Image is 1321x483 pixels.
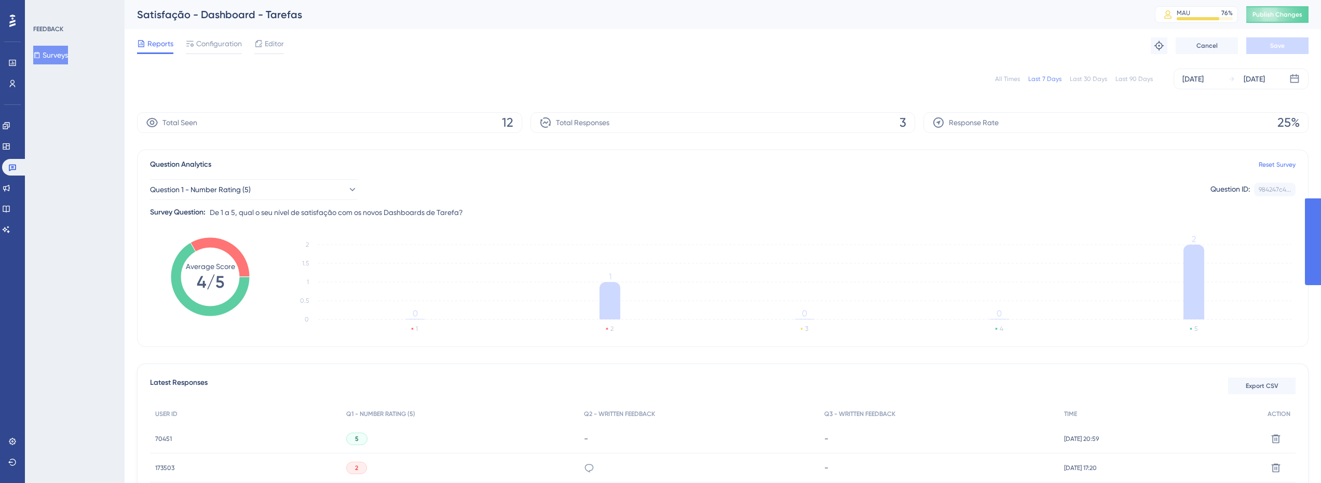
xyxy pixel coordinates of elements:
[162,116,197,129] span: Total Seen
[1192,234,1196,244] tspan: 2
[300,297,309,304] tspan: 0.5
[305,316,309,323] tspan: 0
[150,206,206,219] div: Survey Question:
[1064,464,1097,472] span: [DATE] 17:20
[1270,42,1285,50] span: Save
[197,272,224,292] tspan: 4/5
[997,308,1002,318] tspan: 0
[355,435,359,443] span: 5
[155,435,172,443] span: 70451
[1246,6,1309,23] button: Publish Changes
[1210,183,1250,196] div: Question ID:
[584,434,813,444] div: -
[302,260,309,267] tspan: 1.5
[346,410,415,418] span: Q1 - NUMBER RATING (5)
[150,183,251,196] span: Question 1 - Number Rating (5)
[155,464,174,472] span: 173503
[824,463,1054,473] div: -
[556,116,609,129] span: Total Responses
[802,308,807,318] tspan: 0
[1221,9,1233,17] div: 76 %
[137,7,1129,22] div: Satisfação - Dashboard - Tarefas
[1277,114,1300,131] span: 25%
[186,262,235,271] tspan: Average Score
[416,325,418,332] text: 1
[306,241,309,248] tspan: 2
[1194,325,1197,332] text: 5
[502,114,513,131] span: 12
[150,158,211,171] span: Question Analytics
[609,272,611,281] tspan: 1
[1246,382,1278,390] span: Export CSV
[147,37,173,50] span: Reports
[33,46,68,64] button: Surveys
[1244,73,1265,85] div: [DATE]
[610,325,614,332] text: 2
[1196,42,1218,50] span: Cancel
[355,464,358,472] span: 2
[1252,10,1302,19] span: Publish Changes
[900,114,906,131] span: 3
[1182,73,1204,85] div: [DATE]
[1259,160,1296,169] a: Reset Survey
[210,206,463,219] span: De 1 a 5, qual o seu nível de satisfação com os novos Dashboards de Tarefa?
[265,37,284,50] span: Editor
[307,278,309,286] tspan: 1
[1246,37,1309,54] button: Save
[1064,410,1077,418] span: TIME
[1000,325,1003,332] text: 4
[155,410,178,418] span: USER ID
[995,75,1020,83] div: All Times
[1064,435,1099,443] span: [DATE] 20:59
[1268,410,1290,418] span: ACTION
[949,116,999,129] span: Response Rate
[824,410,895,418] span: Q3 - WRITTEN FEEDBACK
[1115,75,1153,83] div: Last 90 Days
[150,377,208,395] span: Latest Responses
[1028,75,1061,83] div: Last 7 Days
[1259,185,1291,194] div: 984247c4...
[33,25,63,33] div: FEEDBACK
[584,410,655,418] span: Q2 - WRITTEN FEEDBACK
[413,308,418,318] tspan: 0
[1228,378,1296,394] button: Export CSV
[1070,75,1107,83] div: Last 30 Days
[1177,9,1190,17] div: MAU
[805,325,808,332] text: 3
[1277,442,1309,473] iframe: UserGuiding AI Assistant Launcher
[1176,37,1238,54] button: Cancel
[824,434,1054,444] div: -
[196,37,242,50] span: Configuration
[150,179,358,200] button: Question 1 - Number Rating (5)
